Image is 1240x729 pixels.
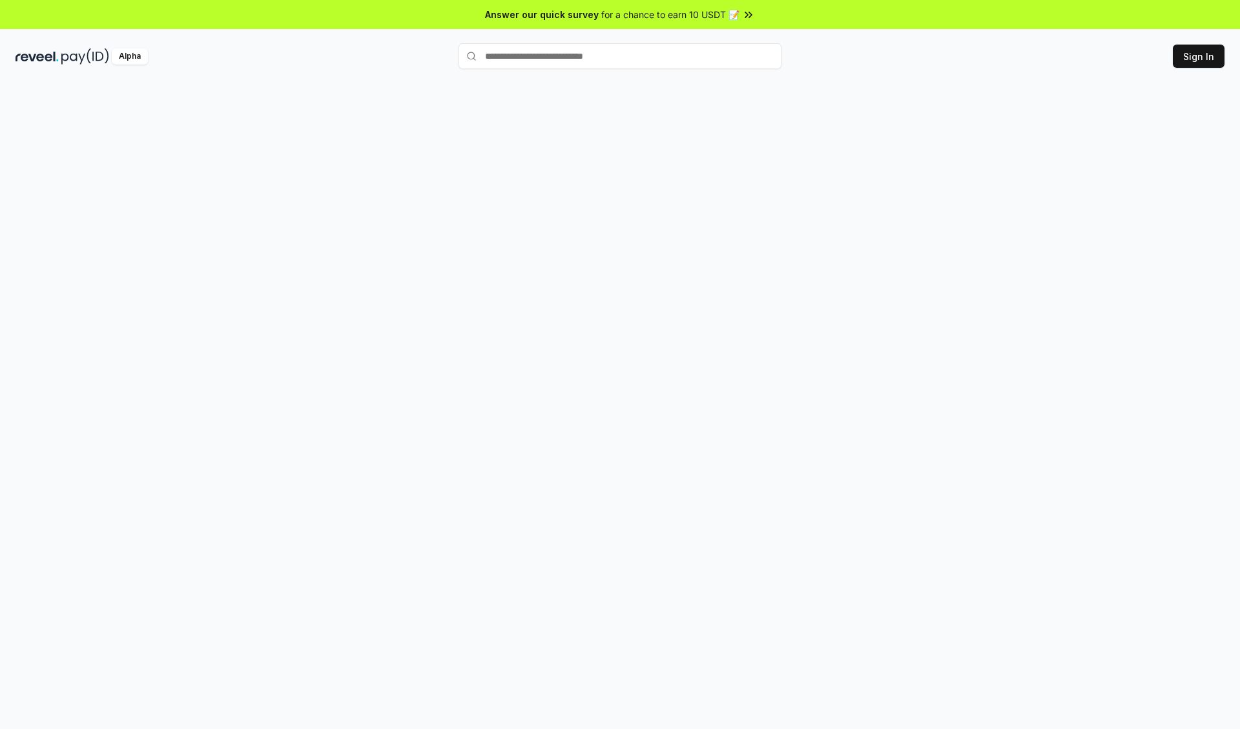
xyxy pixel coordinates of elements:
button: Sign In [1173,45,1224,68]
span: Answer our quick survey [485,8,599,21]
span: for a chance to earn 10 USDT 📝 [601,8,739,21]
img: reveel_dark [15,48,59,65]
img: pay_id [61,48,109,65]
div: Alpha [112,48,148,65]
